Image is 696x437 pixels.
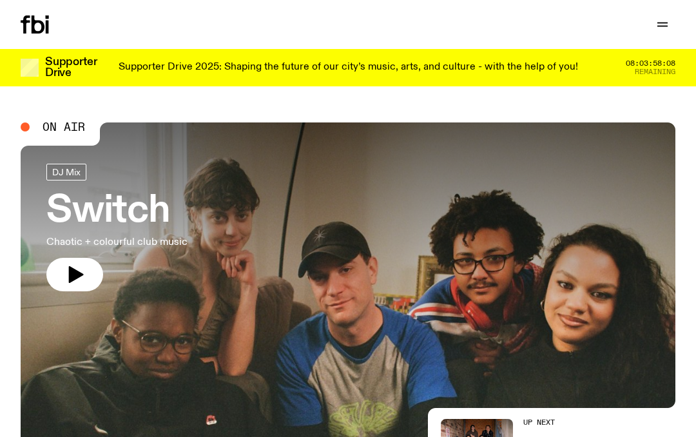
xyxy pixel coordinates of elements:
[119,62,578,73] p: Supporter Drive 2025: Shaping the future of our city’s music, arts, and culture - with the help o...
[46,235,188,250] p: Chaotic + colourful club music
[43,121,85,133] span: On Air
[46,193,188,229] h3: Switch
[523,419,626,426] h2: Up Next
[46,164,188,291] a: SwitchChaotic + colourful club music
[626,60,675,67] span: 08:03:58:08
[52,167,81,177] span: DJ Mix
[635,68,675,75] span: Remaining
[45,57,97,79] h3: Supporter Drive
[46,164,86,180] a: DJ Mix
